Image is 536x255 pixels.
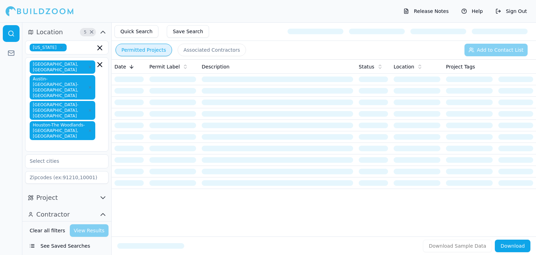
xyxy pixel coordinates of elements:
[30,101,95,120] span: [GEOGRAPHIC_DATA]-[GEOGRAPHIC_DATA], [GEOGRAPHIC_DATA]
[82,29,89,36] span: 5
[178,44,246,56] button: Associated Contractors
[492,6,530,17] button: Sign Out
[36,193,58,203] span: Project
[25,171,109,184] input: Zipcodes (ex:91210,10001)
[30,44,67,51] span: [US_STATE]
[28,224,67,237] button: Clear all filters
[36,210,70,219] span: Contractor
[458,6,486,17] button: Help
[25,27,109,38] button: Location5Clear Location filters
[30,60,95,74] span: [GEOGRAPHIC_DATA], [GEOGRAPHIC_DATA]
[394,63,414,70] span: Location
[495,240,530,252] button: Download
[25,240,109,252] button: See Saved Searches
[30,75,95,100] span: Austin-[GEOGRAPHIC_DATA]-[GEOGRAPHIC_DATA], [GEOGRAPHIC_DATA]
[359,63,374,70] span: Status
[36,27,63,37] span: Location
[25,155,99,167] input: Select cities
[114,25,158,38] button: Quick Search
[167,25,209,38] button: Save Search
[400,6,452,17] button: Release Notes
[149,63,180,70] span: Permit Label
[116,44,172,56] button: Permitted Projects
[30,121,95,140] span: Houston-The Woodlands-[GEOGRAPHIC_DATA], [GEOGRAPHIC_DATA]
[446,63,475,70] span: Project Tags
[25,192,109,203] button: Project
[89,30,94,34] span: Clear Location filters
[25,209,109,220] button: Contractor
[114,63,126,70] span: Date
[202,63,230,70] span: Description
